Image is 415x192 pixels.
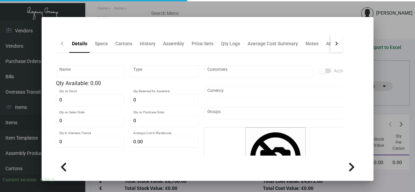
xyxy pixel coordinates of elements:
input: Add new.. [207,111,343,116]
div: Attachments [326,40,354,47]
div: Details [72,40,87,47]
div: Qty Logs [221,40,240,47]
div: 0.51.2 [40,176,54,183]
div: Current version: [3,176,38,183]
input: Add new.. [207,69,310,74]
div: Average Cost Summary [248,40,298,47]
div: Cartons [115,40,132,47]
div: Specs [95,40,108,47]
div: Notes [306,40,318,47]
div: Price Sets [192,40,213,47]
div: Qty Available: 0.00 [56,79,198,87]
div: Assembly [163,40,184,47]
span: Active [334,67,347,75]
div: History [140,40,155,47]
